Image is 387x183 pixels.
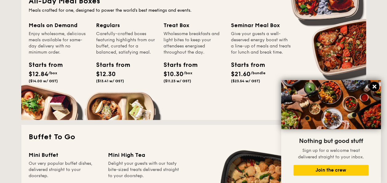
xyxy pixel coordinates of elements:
[231,79,260,83] span: ($23.54 w/ GST)
[29,71,48,78] span: $12.84
[96,60,124,70] div: Starts from
[163,21,224,30] div: Treat Box
[163,71,183,78] span: $10.30
[29,21,89,30] div: Meals on Demand
[293,165,369,176] button: Join the crew
[29,31,89,55] div: Enjoy wholesome, delicious meals available for same-day delivery with no minimum order.
[29,79,58,83] span: ($14.00 w/ GST)
[231,71,251,78] span: $21.60
[183,71,192,75] span: /box
[29,161,101,179] div: Our very popular buffet dishes, delivered straight to your doorstep.
[231,21,291,30] div: Seminar Meal Box
[298,148,364,160] span: Sign up for a welcome treat delivered straight to your inbox.
[29,151,101,159] div: Mini Buffet
[163,79,191,83] span: ($11.23 w/ GST)
[281,80,381,129] img: DSC07876-Edit02-Large.jpeg
[96,79,124,83] span: ($13.41 w/ GST)
[231,60,259,70] div: Starts from
[29,60,56,70] div: Starts from
[108,161,180,179] div: Delight your guests with our tasty bite-sized treats delivered straight to your doorstep.
[48,71,57,75] span: /box
[96,21,156,30] div: Regulars
[251,71,265,75] span: /bundle
[96,71,116,78] span: $12.30
[108,151,180,159] div: Mini High Tea
[163,31,224,55] div: Wholesome breakfasts and light bites to keep your attendees energised throughout the day.
[163,60,191,70] div: Starts from
[29,132,359,142] h2: Buffet To Go
[29,7,359,14] div: Meals crafted for one, designed to power the world's best meetings and events.
[96,31,156,55] div: Carefully-crafted boxes featuring highlights from our buffet, curated for a balanced, satisfying ...
[369,82,379,91] button: Close
[231,31,291,55] div: Give your guests a well-deserved energy boost with a line-up of meals and treats for lunch and br...
[299,137,363,145] span: Nothing but good stuff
